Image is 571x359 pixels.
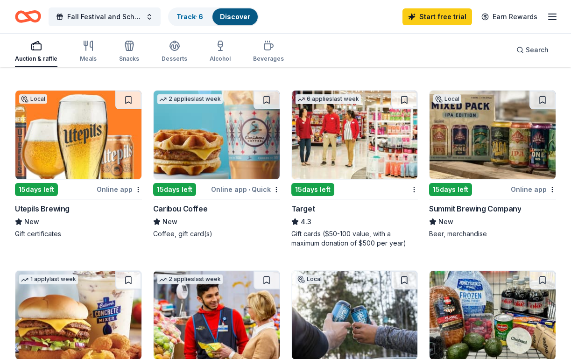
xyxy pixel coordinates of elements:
[15,90,142,239] a: Image for Utepils BrewingLocal15days leftOnline appUtepils BrewingNewGift certificates
[15,55,57,63] div: Auction & raffle
[15,203,70,214] div: Utepils Brewing
[15,6,41,28] a: Home
[291,183,334,196] div: 15 days left
[292,91,418,179] img: Image for Target
[511,183,556,195] div: Online app
[153,229,280,239] div: Coffee, gift card(s)
[291,90,418,248] a: Image for Target6 applieslast week15days leftTarget4.3Gift cards ($50-100 value, with a maximum d...
[526,44,549,56] span: Search
[15,183,58,196] div: 15 days left
[162,216,177,227] span: New
[80,36,97,67] button: Meals
[429,229,556,239] div: Beer, merchandise
[80,55,97,63] div: Meals
[157,275,223,284] div: 2 applies last week
[19,275,78,284] div: 1 apply last week
[253,36,284,67] button: Beverages
[19,94,47,104] div: Local
[154,91,280,179] img: Image for Caribou Coffee
[509,41,556,59] button: Search
[15,91,141,179] img: Image for Utepils Brewing
[430,91,556,179] img: Image for Summit Brewing Company
[153,90,280,239] a: Image for Caribou Coffee2 applieslast week15days leftOnline app•QuickCaribou CoffeeNewCoffee, gif...
[97,183,142,195] div: Online app
[429,183,472,196] div: 15 days left
[476,8,543,25] a: Earn Rewards
[119,36,139,67] button: Snacks
[296,275,324,284] div: Local
[49,7,161,26] button: Fall Festival and School [DATE]
[429,90,556,239] a: Image for Summit Brewing CompanyLocal15days leftOnline appSummit Brewing CompanyNewBeer, merchandise
[438,216,453,227] span: New
[119,55,139,63] div: Snacks
[296,94,361,104] div: 6 applies last week
[301,216,311,227] span: 4.3
[15,229,142,239] div: Gift certificates
[15,36,57,67] button: Auction & raffle
[211,183,280,195] div: Online app Quick
[291,229,418,248] div: Gift cards ($50-100 value, with a maximum donation of $500 per year)
[433,94,461,104] div: Local
[157,94,223,104] div: 2 applies last week
[162,36,187,67] button: Desserts
[402,8,472,25] a: Start free trial
[220,13,250,21] a: Discover
[153,183,196,196] div: 15 days left
[210,55,231,63] div: Alcohol
[291,203,315,214] div: Target
[168,7,259,26] button: Track· 6Discover
[67,11,142,22] span: Fall Festival and School [DATE]
[248,186,250,193] span: •
[162,55,187,63] div: Desserts
[210,36,231,67] button: Alcohol
[429,203,521,214] div: Summit Brewing Company
[253,55,284,63] div: Beverages
[24,216,39,227] span: New
[176,13,203,21] a: Track· 6
[153,203,207,214] div: Caribou Coffee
